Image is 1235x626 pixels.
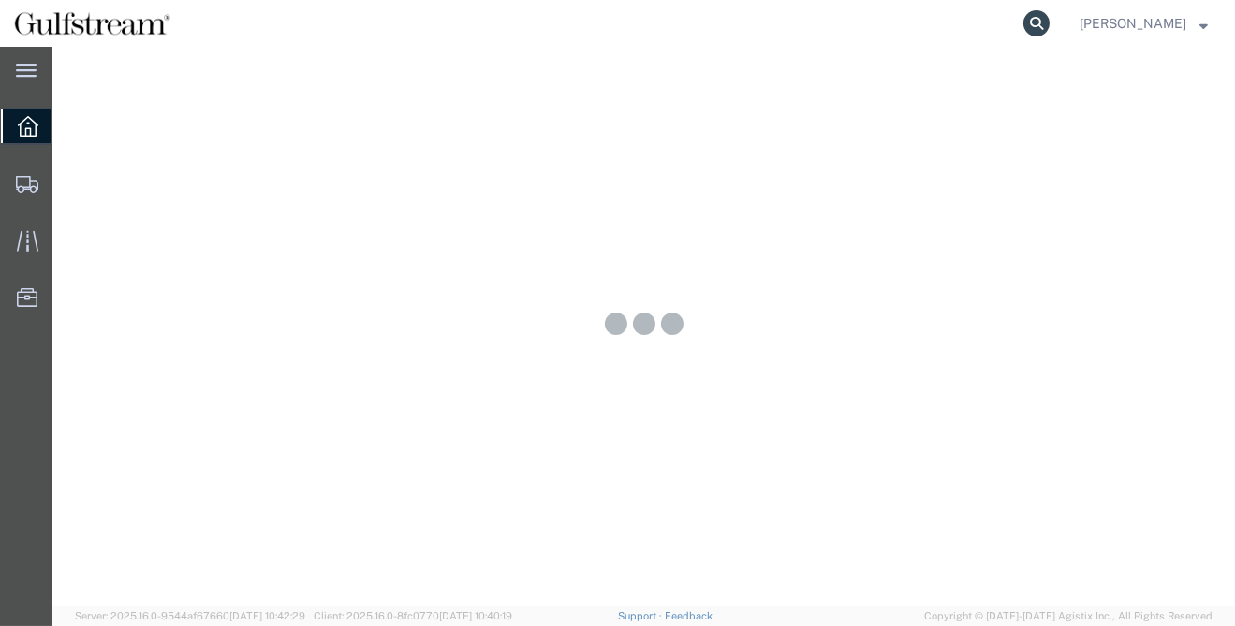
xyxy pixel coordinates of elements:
span: Larosa Johnson [1080,13,1186,34]
a: Feedback [665,610,713,621]
span: [DATE] 10:42:29 [229,610,305,621]
span: Server: 2025.16.0-9544af67660 [75,610,305,621]
span: Client: 2025.16.0-8fc0770 [314,610,512,621]
img: logo [13,9,171,37]
span: Copyright © [DATE]-[DATE] Agistix Inc., All Rights Reserved [924,608,1213,624]
span: [DATE] 10:40:19 [439,610,512,621]
button: [PERSON_NAME] [1079,12,1209,35]
a: Support [618,610,665,621]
